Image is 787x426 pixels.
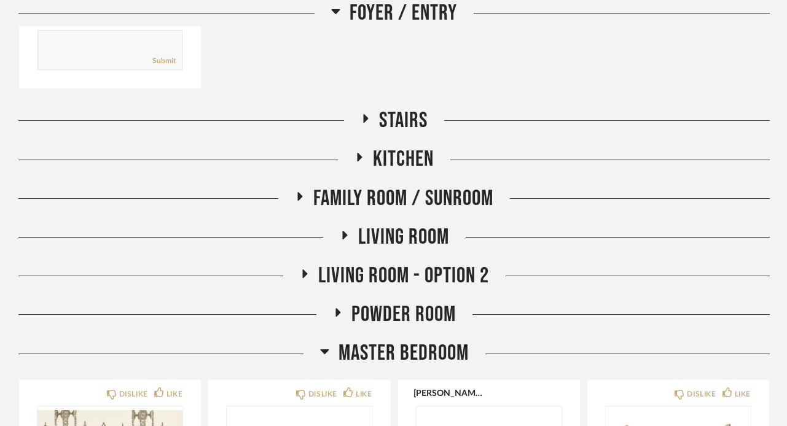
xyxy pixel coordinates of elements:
[313,185,493,212] span: Family Room / Sunroom
[687,388,716,400] div: DISLIKE
[379,107,428,134] span: Stairs
[152,56,176,66] a: Submit
[413,388,486,398] button: [PERSON_NAME]...room (1).pdf
[356,388,372,400] div: LIKE
[339,340,469,366] span: Master Bedroom
[351,301,456,328] span: Powder Room
[735,388,751,400] div: LIKE
[119,388,148,400] div: DISLIKE
[358,224,449,250] span: Living Room
[308,388,337,400] div: DISLIKE
[166,388,182,400] div: LIKE
[318,263,489,289] span: Living Room - Option 2
[373,146,434,172] span: Kitchen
